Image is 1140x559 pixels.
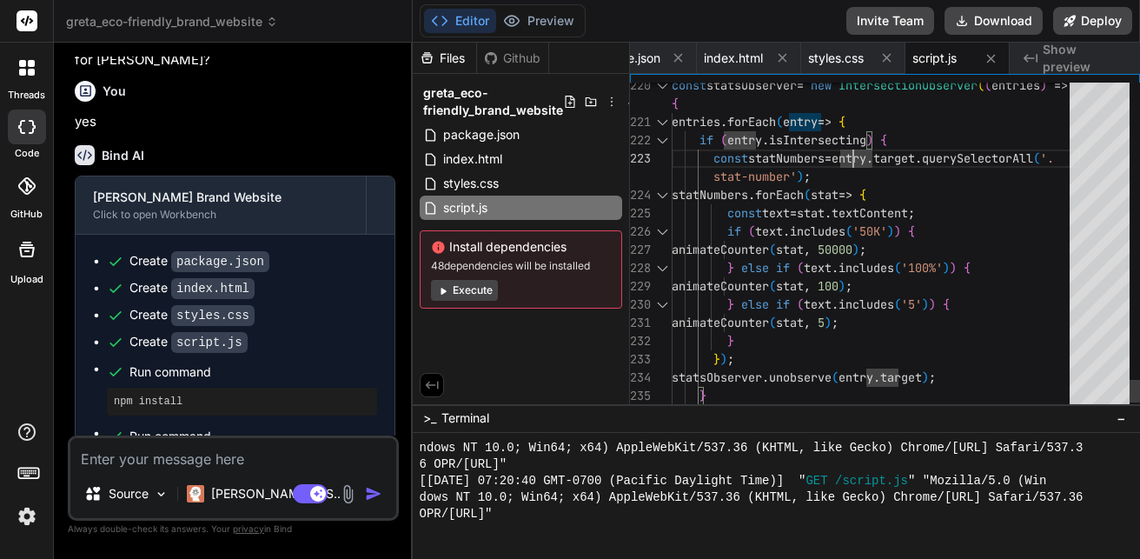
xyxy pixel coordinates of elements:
span: { [943,296,950,312]
span: ) [894,223,901,239]
span: . [825,205,832,221]
span: GET [805,473,827,489]
span: 6 OPR/[URL]" [420,456,507,473]
span: ; [859,242,866,257]
span: target [873,150,915,166]
span: Terminal [441,409,489,427]
button: Invite Team [846,7,934,35]
p: Always double-check its answers. Your in Bind [68,521,399,537]
span: ; [832,315,838,330]
span: entry [838,369,873,385]
span: isIntersecting [769,132,866,148]
div: Create [129,333,248,351]
span: if [699,132,713,148]
span: } [699,388,706,403]
div: 229 [630,277,649,296]
span: ( [769,242,776,257]
span: ) [943,260,950,276]
button: Download [944,7,1043,35]
span: ( [845,223,852,239]
span: Run command [129,363,377,381]
span: ( [748,223,755,239]
span: . [873,369,880,385]
span: script.js [441,197,489,218]
button: Execute [431,280,498,301]
span: ; [804,169,811,184]
span: ( [776,114,783,130]
span: text [755,223,783,239]
div: Create [129,252,269,270]
h6: Bind AI [102,147,144,164]
span: if [776,296,790,312]
div: 233 [630,350,649,369]
span: package.json [441,124,521,145]
code: styles.css [171,305,255,326]
span: ) [950,260,957,276]
span: 50000 [818,242,852,257]
div: 224 [630,186,649,204]
code: package.json [171,251,269,272]
span: { [672,96,679,111]
div: 228 [630,259,649,277]
pre: npm install [114,395,370,409]
span: ) [887,223,894,239]
span: . [832,296,838,312]
img: icon [365,485,382,502]
span: . [832,260,838,276]
span: ) [838,278,845,294]
div: 235 [630,387,649,405]
span: animateCounter [672,278,769,294]
span: { [859,187,866,203]
span: 100 [818,278,838,294]
span: index.html [441,149,504,170]
span: ) [797,169,804,184]
span: ; [908,205,915,221]
span: . [762,369,769,385]
span: text [804,260,832,276]
div: Create [129,279,255,297]
span: dows NT 10.0; Win64; x64) AppleWebKit/537.36 (KHTML, like Gecko) Chrome/[URL] Safari/537.36 [420,489,1084,506]
span: } [727,296,734,312]
span: " "Mozilla/5.0 (Win [908,473,1047,489]
span: ) [922,369,929,385]
span: stat [776,315,804,330]
span: − [1117,409,1126,427]
span: stat [797,205,825,221]
span: includes [838,296,894,312]
div: 232 [630,332,649,350]
span: stat [776,242,804,257]
code: script.js [171,332,248,353]
div: 223 [630,150,649,168]
img: Claude 4 Sonnet [187,485,204,502]
span: . [720,114,727,130]
span: const [713,150,748,166]
img: settings [12,502,42,531]
span: >_ [423,409,436,427]
span: ( [832,369,838,385]
button: Editor [424,9,496,33]
label: GitHub [10,207,43,222]
span: '100%' [901,260,943,276]
span: entries [672,114,720,130]
span: forEach [755,187,804,203]
label: threads [8,88,45,103]
span: { [880,132,887,148]
span: ; [727,351,734,367]
span: , [804,278,811,294]
span: ( [1033,150,1040,166]
img: Pick Models [154,487,169,502]
span: ndows NT 10.0; Win64; x64) AppleWebKit/537.36 (KHTML, like Gecko) Chrome/[URL] Safari/537.3 [420,440,1084,456]
div: 226 [630,223,649,241]
div: 231 [630,314,649,332]
div: 225 [630,204,649,223]
span: greta_eco-friendly_brand_website [423,84,563,119]
code: index.html [171,278,255,299]
span: greta_eco-friendly_brand_website [66,13,278,30]
span: else [741,260,769,276]
div: Github [477,50,548,67]
span: . [915,150,922,166]
div: Click to open Workbench [93,208,348,222]
span: { [908,223,915,239]
button: Preview [496,9,581,33]
div: 222 [630,131,649,150]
